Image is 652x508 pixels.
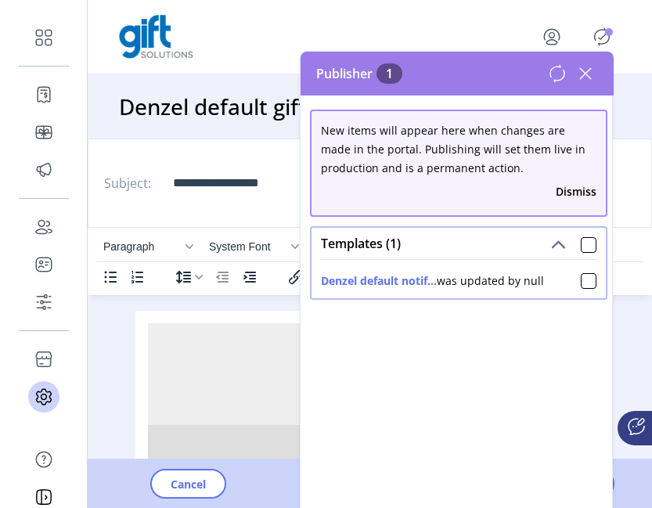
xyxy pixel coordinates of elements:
iframe: Rich Text Area [135,311,605,474]
button: Insert/edit link [283,266,309,288]
button: Denzel default notif... [321,272,437,289]
button: Bullet list [97,266,124,288]
button: menu [521,18,589,56]
span: Templates (1) [321,237,401,250]
span: System Font [209,240,286,253]
h3: Denzel default gift-card [119,90,366,123]
span: Paragraph [103,240,180,253]
button: Increase indent [236,266,263,288]
span: Publisher [316,64,402,83]
span: Cancel [171,476,206,492]
span: New items will appear here when changes are made in the portal. Publishing will set them live in ... [321,123,585,175]
button: Line height [171,266,208,288]
label: Subject: [104,174,151,193]
button: Block Paragraph [97,236,199,258]
div: was updated by null [321,272,544,289]
button: Numbered list [124,266,151,288]
button: Templates (1) [547,234,569,256]
button: Decrease indent [209,266,236,288]
img: logo [119,15,193,59]
span: 1 [376,63,402,84]
button: Dismiss [556,183,596,200]
button: Cancel [150,469,226,499]
button: Font System Font [203,236,304,258]
button: Publisher Panel [589,24,614,49]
